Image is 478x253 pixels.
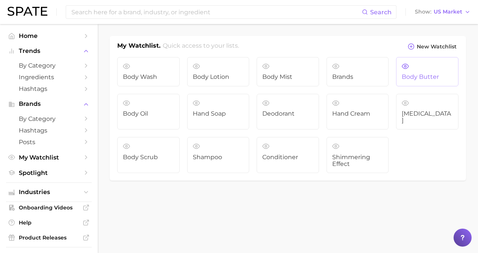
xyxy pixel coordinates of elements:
span: Home [19,32,79,39]
span: [MEDICAL_DATA] [402,110,453,124]
span: Body Mist [262,74,313,80]
h2: Quick access to your lists. [163,41,239,53]
a: Body butter [396,57,458,86]
a: [MEDICAL_DATA] [396,94,458,130]
a: Brands [327,57,389,86]
a: My Watchlist [6,152,92,163]
a: Ingredients [6,71,92,83]
span: by Category [19,62,79,69]
h1: My Watchlist. [117,41,160,53]
a: Body wash [117,57,180,86]
button: Brands [6,98,92,110]
span: Body scrub [123,154,174,161]
span: Spotlight [19,169,79,176]
span: Hand cream [332,110,383,117]
a: Body Oil [117,94,180,130]
span: New Watchlist [417,44,457,50]
span: Deodorant [262,110,313,117]
span: Ingredients [19,74,79,81]
button: Industries [6,187,92,198]
input: Search here for a brand, industry, or ingredient [71,6,362,18]
a: Spotlight [6,167,92,179]
a: Home [6,30,92,42]
span: US Market [434,10,462,14]
button: ShowUS Market [413,7,472,17]
button: Trends [6,45,92,57]
span: Body Oil [123,110,174,117]
span: Body butter [402,74,453,80]
span: Show [415,10,431,14]
span: Help [19,219,79,226]
a: Shampoo [187,137,250,173]
a: by Category [6,60,92,71]
span: Body wash [123,74,174,80]
span: Hand soap [193,110,244,117]
a: by Category [6,113,92,125]
a: Help [6,217,92,228]
a: Shimmering effect [327,137,389,173]
span: Onboarding Videos [19,204,79,211]
span: Brands [332,74,383,80]
span: Brands [19,101,79,107]
a: Posts [6,136,92,148]
span: Conditioner [262,154,313,161]
a: Hashtags [6,83,92,95]
span: My Watchlist [19,154,79,161]
a: Body scrub [117,137,180,173]
span: Hashtags [19,85,79,92]
span: Body Lotion [193,74,244,80]
span: Posts [19,139,79,146]
a: Hand cream [327,94,389,130]
img: SPATE [8,7,47,16]
a: Hashtags [6,125,92,136]
button: New Watchlist [406,41,458,52]
a: Deodorant [257,94,319,130]
span: Shampoo [193,154,244,161]
span: Shimmering effect [332,154,383,168]
a: Body Lotion [187,57,250,86]
a: Hand soap [187,94,250,130]
span: Hashtags [19,127,79,134]
a: Product Releases [6,232,92,243]
span: Trends [19,48,79,54]
span: Product Releases [19,234,79,241]
a: Onboarding Videos [6,202,92,213]
a: Conditioner [257,137,319,173]
a: Body Mist [257,57,319,86]
span: Industries [19,189,79,196]
span: by Category [19,115,79,122]
span: Search [370,9,392,16]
